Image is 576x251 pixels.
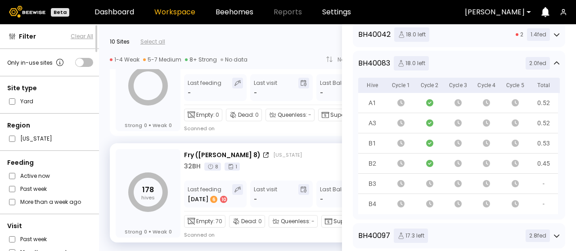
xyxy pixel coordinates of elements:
div: Select all [140,38,165,46]
div: Total [534,74,553,97]
span: 0 [169,122,172,128]
div: Cycle 1 [387,78,415,93]
div: 10 [220,196,227,203]
div: - [543,179,544,188]
div: BH 40083 [358,58,390,69]
label: More than a week ago [20,197,81,207]
div: - [543,199,544,208]
div: Hive [363,74,382,97]
div: Last Balance [320,78,356,97]
span: 1.4 fed [527,28,550,41]
a: Settings [322,9,351,16]
div: Region [7,121,93,130]
div: 8 [204,163,221,171]
label: Past week [20,184,47,194]
span: 0 [144,122,147,128]
span: 17.3 left [394,229,428,243]
div: Site type [7,84,93,93]
div: Last visit [254,78,277,97]
div: Cycle 5 [501,78,529,93]
span: 0 [169,229,172,235]
div: 1 [225,163,240,171]
div: 0.53 [537,139,550,148]
div: - [254,195,257,204]
div: Strong Weak [125,229,172,235]
div: Cycle 5 [503,74,528,97]
span: - [320,88,323,97]
div: Dead: [226,109,262,121]
tspan: hives [141,194,155,201]
div: Beta [51,8,69,17]
img: Beewise logo [9,6,45,18]
div: Last Balance [320,184,356,204]
div: Empty: [184,109,222,121]
span: 0 [216,111,219,119]
div: B2 [369,159,376,168]
div: 0.52 [537,119,550,128]
div: 10 Sites [110,38,130,46]
span: - [320,195,323,204]
label: Yard [20,97,33,106]
div: [US_STATE] [273,151,302,159]
div: 8+ Strong [185,56,217,63]
span: 0 [258,217,262,225]
div: Scanned on [184,125,215,132]
div: Queenless: [265,109,315,121]
div: Feeding [7,158,93,167]
div: Empty: [184,215,225,228]
div: 1-4 Weak [110,56,139,63]
div: 2 [516,31,523,39]
div: B1 [369,139,376,148]
div: A1 [369,98,376,107]
div: Supers: [321,215,361,228]
span: 2.0 fed [526,57,550,70]
div: No data [220,56,247,63]
div: Last feeding [188,184,228,204]
div: Fry ([PERSON_NAME] 8) [184,150,261,160]
span: Reports [274,9,302,16]
button: Clear All [71,32,93,40]
div: Cycle 2 [415,78,444,93]
label: [US_STATE] [20,134,52,143]
div: 0.45 [537,159,550,168]
a: Beehomes [216,9,253,16]
label: Active now [20,171,50,181]
div: Cycle 4 [472,78,501,93]
div: Scanned on [184,231,215,238]
span: 18.0 left [394,56,429,70]
div: Cycle 4 [474,74,499,97]
div: BH 40097 [358,230,390,241]
div: Cycle 2 [417,74,442,97]
span: 0 [255,111,259,119]
label: Past week [20,234,47,244]
div: 0.52 [537,98,550,107]
div: - [188,88,192,97]
div: 32 BH [184,162,201,171]
div: Hive [358,78,387,93]
div: Cycle 3 [444,78,472,93]
div: 6 [210,196,217,203]
div: 5-7 Medium [143,56,181,63]
span: 2.8 fed [526,229,550,242]
div: Only in-use sites [7,57,65,68]
div: - [254,88,257,97]
span: Filter [19,32,36,41]
div: Last visit [254,184,277,204]
span: 0 [144,229,147,235]
div: Supers: [318,109,358,121]
div: Dead: [229,215,265,228]
div: BH 40042 [358,29,391,40]
tspan: 178 [142,185,154,195]
div: Last feeding [188,78,221,97]
div: Total [530,78,558,93]
a: Workspace [154,9,195,16]
span: 18.0 left [394,27,429,42]
div: Strong Weak [125,122,172,128]
div: North to South [337,57,382,62]
div: Cycle 3 [445,74,471,97]
div: [DATE] [188,195,228,204]
div: Queenless: [269,215,318,228]
div: B3 [369,179,376,188]
div: Visit [7,221,93,231]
